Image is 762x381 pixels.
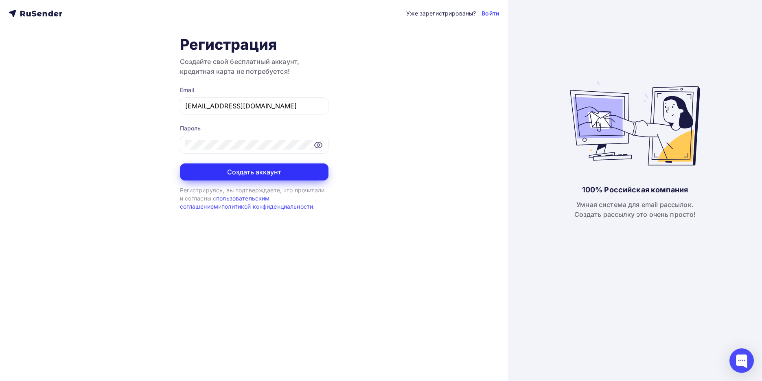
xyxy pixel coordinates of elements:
[180,35,328,53] h1: Регистрация
[582,185,688,195] div: 100% Российская компания
[180,163,328,181] button: Создать аккаунт
[482,9,499,18] a: Войти
[180,186,328,211] div: Регистрируясь, вы подтверждаете, что прочитали и согласны с и .
[221,203,313,210] a: политикой конфиденциальности
[180,124,328,132] div: Пароль
[406,9,476,18] div: Уже зарегистрированы?
[180,195,270,210] a: пользовательским соглашением
[574,200,696,219] div: Умная система для email рассылок. Создать рассылку это очень просто!
[185,101,323,111] input: Укажите свой email
[180,86,328,94] div: Email
[180,57,328,76] h3: Создайте свой бесплатный аккаунт, кредитная карта не потребуется!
